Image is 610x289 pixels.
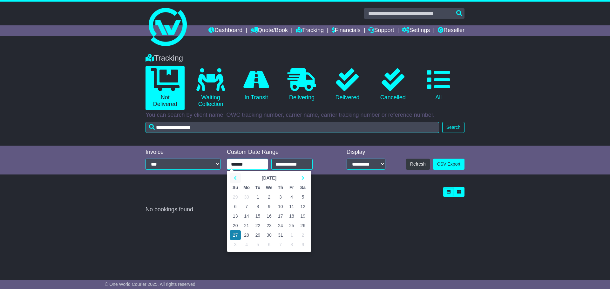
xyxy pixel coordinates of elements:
[230,221,241,230] td: 20
[252,211,263,221] td: 15
[286,221,297,230] td: 25
[368,25,394,36] a: Support
[252,230,263,240] td: 29
[263,240,275,249] td: 6
[237,66,276,103] a: In Transit
[241,211,252,221] td: 14
[275,183,286,192] th: Th
[241,221,252,230] td: 21
[286,230,297,240] td: 1
[297,192,308,202] td: 5
[275,230,286,240] td: 31
[419,66,458,103] a: All
[252,192,263,202] td: 1
[250,25,288,36] a: Quote/Book
[297,211,308,221] td: 19
[230,183,241,192] th: Su
[241,192,252,202] td: 30
[146,206,464,213] div: No bookings found
[275,221,286,230] td: 24
[263,183,275,192] th: We
[347,149,385,156] div: Display
[332,25,361,36] a: Financials
[297,202,308,211] td: 12
[433,159,464,170] a: CSV Export
[263,230,275,240] td: 30
[296,25,324,36] a: Tracking
[286,211,297,221] td: 18
[263,221,275,230] td: 23
[286,202,297,211] td: 11
[230,202,241,211] td: 6
[438,25,464,36] a: Reseller
[252,202,263,211] td: 8
[241,240,252,249] td: 4
[286,192,297,202] td: 4
[286,240,297,249] td: 8
[328,66,367,103] a: Delivered
[263,192,275,202] td: 2
[263,202,275,211] td: 9
[208,25,242,36] a: Dashboard
[227,149,329,156] div: Custom Date Range
[230,211,241,221] td: 13
[297,230,308,240] td: 2
[252,240,263,249] td: 5
[241,230,252,240] td: 28
[406,159,430,170] button: Refresh
[230,230,241,240] td: 27
[241,183,252,192] th: Mo
[105,282,197,287] span: © One World Courier 2025. All rights reserved.
[275,240,286,249] td: 7
[146,112,464,119] p: You can search by client name, OWC tracking number, carrier name, carrier tracking number or refe...
[275,211,286,221] td: 17
[263,211,275,221] td: 16
[146,66,185,110] a: Not Delivered
[297,221,308,230] td: 26
[241,173,297,183] th: Select Month
[142,54,468,63] div: Tracking
[146,149,220,156] div: Invoice
[442,122,464,133] button: Search
[252,221,263,230] td: 22
[241,202,252,211] td: 7
[373,66,412,103] a: Cancelled
[191,66,230,110] a: Waiting Collection
[230,192,241,202] td: 29
[402,25,430,36] a: Settings
[297,240,308,249] td: 9
[282,66,321,103] a: Delivering
[286,183,297,192] th: Fr
[297,183,308,192] th: Sa
[275,202,286,211] td: 10
[230,240,241,249] td: 3
[252,183,263,192] th: Tu
[275,192,286,202] td: 3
